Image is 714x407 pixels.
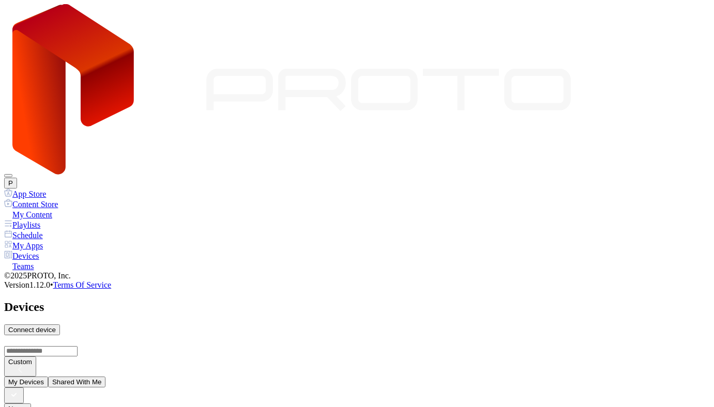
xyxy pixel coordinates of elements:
button: Custom [4,356,36,377]
div: Connect device [8,326,56,334]
a: Devices [4,251,710,261]
a: Schedule [4,230,710,240]
a: My Apps [4,240,710,251]
a: App Store [4,189,710,199]
a: Teams [4,261,710,271]
div: © 2025 PROTO, Inc. [4,271,710,280]
a: Terms Of Service [53,280,112,289]
button: Connect device [4,324,60,335]
a: My Content [4,209,710,220]
span: Version 1.12.0 • [4,280,53,289]
h2: Devices [4,300,710,314]
div: Custom [8,358,32,366]
button: Shared With Me [48,377,106,387]
button: My Devices [4,377,48,387]
a: Content Store [4,199,710,209]
a: Playlists [4,220,710,230]
button: P [4,178,17,189]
